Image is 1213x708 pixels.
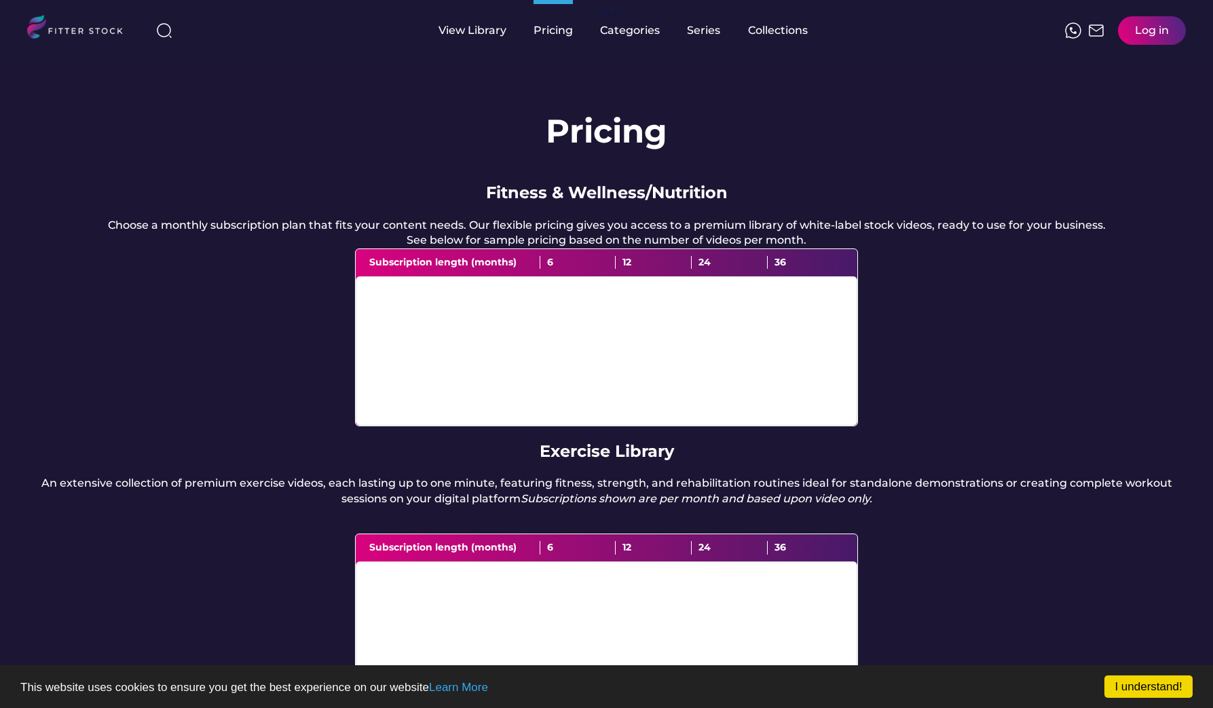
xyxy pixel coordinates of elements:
[108,218,1106,248] div: Choose a monthly subscription plan that fits your content needs. Our flexible pricing gives you a...
[369,541,540,555] div: Subscription length (months)
[687,23,721,38] div: Series
[369,256,540,269] div: Subscription length (months)
[768,256,844,269] div: 36
[616,541,692,555] div: 12
[616,256,692,269] div: 12
[27,15,134,43] img: LOGO.svg
[486,181,728,204] div: Fitness & Wellness/Nutrition
[521,492,872,505] em: Subscriptions shown are per month and based upon video only.
[748,23,808,38] div: Collections
[600,23,660,38] div: Categories
[429,681,488,694] a: Learn More
[692,256,768,269] div: 24
[546,109,667,154] h1: Pricing
[1104,675,1193,698] a: I understand!
[156,22,172,39] img: search-normal%203.svg
[540,440,674,463] div: Exercise Library
[692,541,768,555] div: 24
[20,682,1193,693] p: This website uses cookies to ensure you get the best experience on our website
[1088,22,1104,39] img: Frame%2051.svg
[600,7,618,20] div: fvck
[540,256,616,269] div: 6
[438,23,506,38] div: View Library
[534,23,573,38] div: Pricing
[1135,23,1169,38] div: Log in
[540,541,616,555] div: 6
[1065,22,1081,39] img: meteor-icons_whatsapp%20%281%29.svg
[768,541,844,555] div: 36
[27,476,1186,506] div: An extensive collection of premium exercise videos, each lasting up to one minute, featuring fitn...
